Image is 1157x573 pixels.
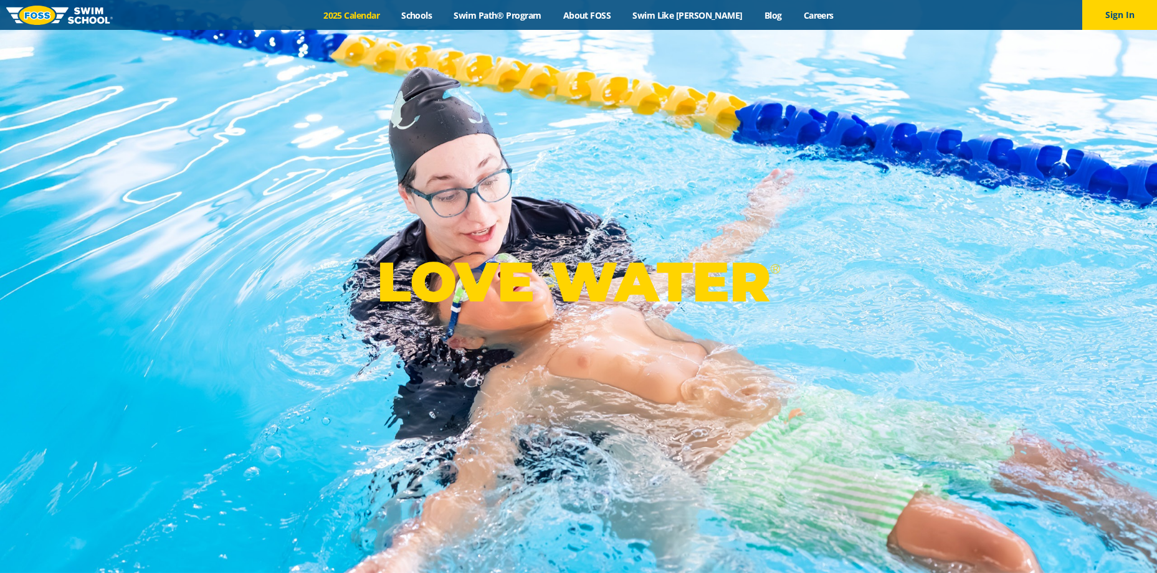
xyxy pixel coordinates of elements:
p: LOVE WATER [377,249,780,315]
a: Blog [753,9,793,21]
a: About FOSS [552,9,622,21]
img: FOSS Swim School Logo [6,6,113,25]
a: 2025 Calendar [313,9,391,21]
a: Careers [793,9,844,21]
a: Swim Path® Program [443,9,552,21]
a: Schools [391,9,443,21]
a: Swim Like [PERSON_NAME] [622,9,754,21]
sup: ® [770,261,780,277]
